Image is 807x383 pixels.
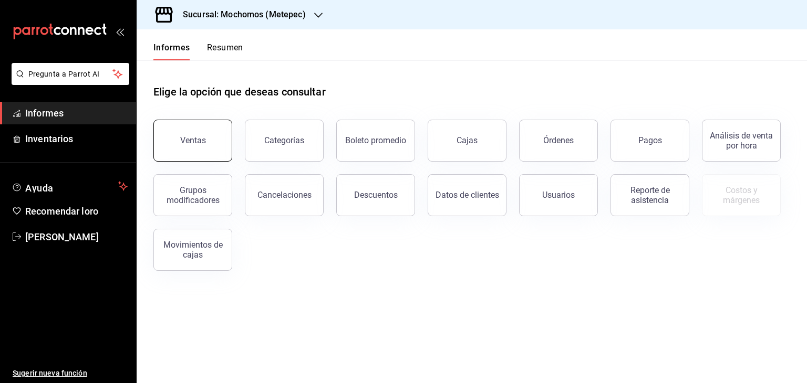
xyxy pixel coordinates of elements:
[25,231,99,242] font: [PERSON_NAME]
[336,174,415,216] button: Descuentos
[13,369,87,377] font: Sugerir nueva función
[153,229,232,271] button: Movimientos de cajas
[163,240,223,260] font: Movimientos de cajas
[7,76,129,87] a: Pregunta a Parrot AI
[428,120,506,162] a: Cajas
[702,174,781,216] button: Contrata inventarios para ver este informe
[519,120,598,162] button: Órdenes
[702,120,781,162] button: Análisis de venta por hora
[153,174,232,216] button: Grupos modificadores
[519,174,598,216] button: Usuarios
[12,63,129,85] button: Pregunta a Parrot AI
[28,70,100,78] font: Pregunta a Parrot AI
[264,135,304,145] font: Categorías
[153,42,243,60] div: pestañas de navegación
[25,183,54,194] font: Ayuda
[723,185,760,205] font: Costos y márgenes
[207,42,243,52] font: Resumen
[153,86,326,98] font: Elige la opción que deseas consultar
[428,174,506,216] button: Datos de clientes
[25,108,64,119] font: Informes
[457,135,478,145] font: Cajas
[183,9,306,19] font: Sucursal: Mochomos (Metepec)
[153,42,190,52] font: Informes
[336,120,415,162] button: Boleto promedio
[180,135,206,145] font: Ventas
[25,206,98,217] font: Recomendar loro
[116,27,124,36] button: abrir_cajón_menú
[543,135,574,145] font: Órdenes
[25,133,73,144] font: Inventarios
[354,190,398,200] font: Descuentos
[710,131,773,151] font: Análisis de venta por hora
[257,190,312,200] font: Cancelaciones
[542,190,575,200] font: Usuarios
[167,185,220,205] font: Grupos modificadores
[245,174,324,216] button: Cancelaciones
[611,174,689,216] button: Reporte de asistencia
[638,135,662,145] font: Pagos
[436,190,499,200] font: Datos de clientes
[245,120,324,162] button: Categorías
[630,185,670,205] font: Reporte de asistencia
[611,120,689,162] button: Pagos
[345,135,406,145] font: Boleto promedio
[153,120,232,162] button: Ventas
